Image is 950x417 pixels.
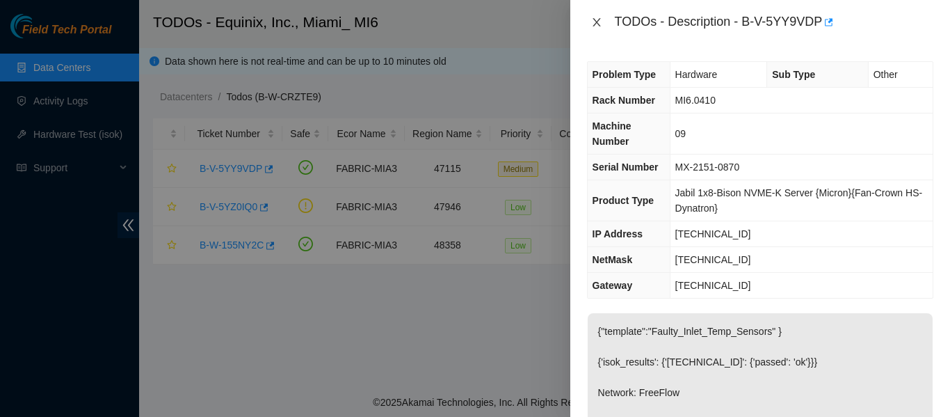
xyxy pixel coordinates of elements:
[675,228,751,239] span: [TECHNICAL_ID]
[591,17,602,28] span: close
[593,120,631,147] span: Machine Number
[593,162,659,173] span: Serial Number
[593,228,643,239] span: IP Address
[675,69,718,80] span: Hardware
[593,254,633,265] span: NetMask
[675,187,923,214] span: Jabil 1x8-Bison NVME-K Server {Micron}{Fan-Crown HS-Dynatron}
[675,254,751,265] span: [TECHNICAL_ID]
[675,162,740,173] span: MX-2151-0870
[593,95,655,106] span: Rack Number
[675,128,686,139] span: 09
[593,195,654,206] span: Product Type
[675,95,716,106] span: MI6.0410
[675,280,751,291] span: [TECHNICAL_ID]
[772,69,815,80] span: Sub Type
[615,11,933,33] div: TODOs - Description - B-V-5YY9VDP
[593,69,657,80] span: Problem Type
[587,16,606,29] button: Close
[593,280,633,291] span: Gateway
[873,69,898,80] span: Other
